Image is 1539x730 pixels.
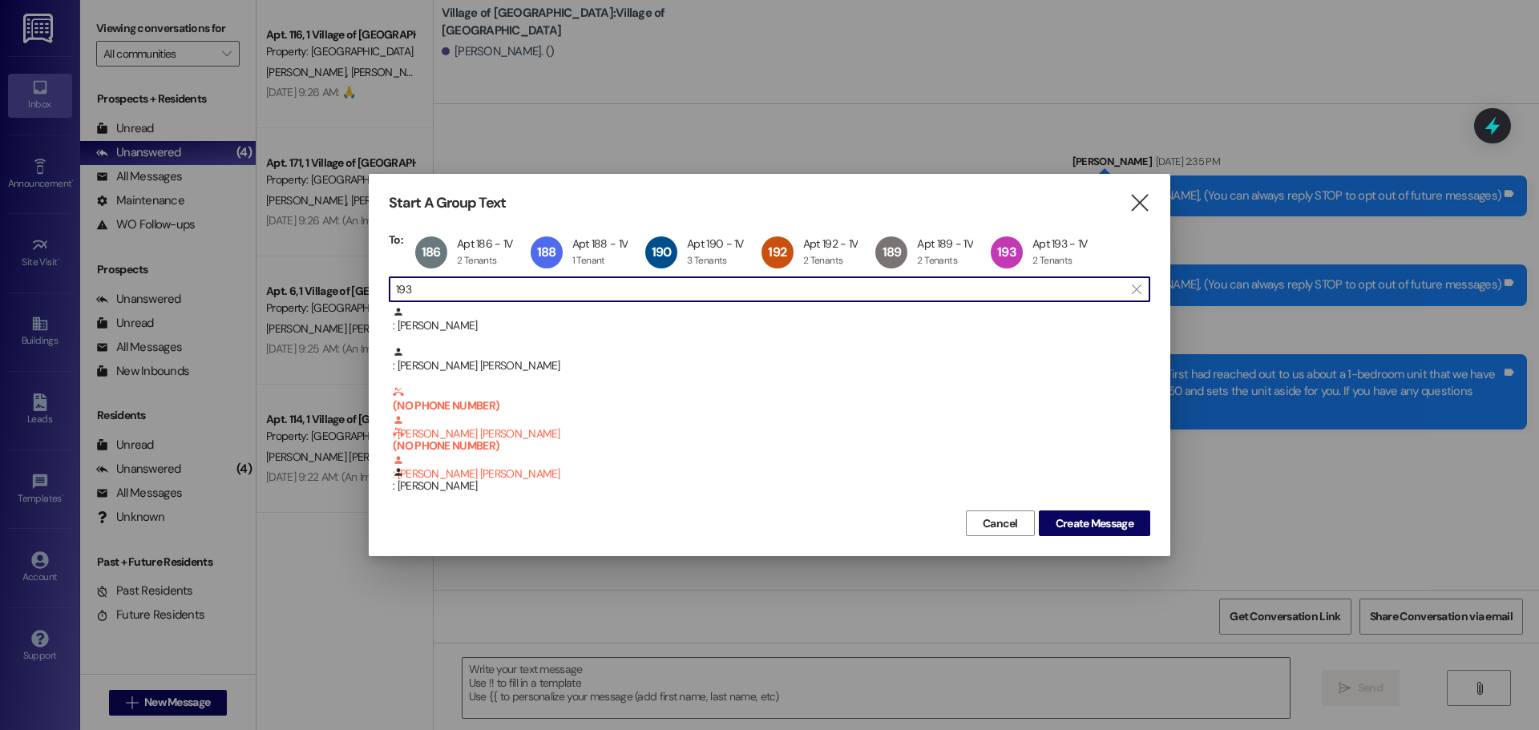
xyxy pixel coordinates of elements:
[393,386,1150,413] b: (NO PHONE NUMBER)
[389,466,1150,506] div: : [PERSON_NAME]
[389,426,1150,466] div: (NO PHONE NUMBER) : [PERSON_NAME] [PERSON_NAME]
[393,426,1150,483] div: : [PERSON_NAME] [PERSON_NAME]
[1032,254,1072,267] div: 2 Tenants
[389,306,1150,346] div: : [PERSON_NAME]
[393,306,1150,334] div: : [PERSON_NAME]
[572,254,605,267] div: 1 Tenant
[389,346,1150,386] div: : [PERSON_NAME] [PERSON_NAME]
[1032,236,1088,251] div: Apt 193 - 1V
[652,244,672,260] span: 190
[389,232,403,247] h3: To:
[687,254,727,267] div: 3 Tenants
[803,254,843,267] div: 2 Tenants
[687,236,744,251] div: Apt 190 - 1V
[537,244,556,260] span: 188
[1132,283,1141,296] i: 
[917,236,973,251] div: Apt 189 - 1V
[1124,277,1149,301] button: Clear text
[457,254,497,267] div: 2 Tenants
[917,254,957,267] div: 2 Tenants
[803,236,858,251] div: Apt 192 - 1V
[1056,515,1133,532] span: Create Message
[393,426,1150,453] b: (NO PHONE NUMBER)
[1129,195,1150,212] i: 
[768,244,786,260] span: 192
[966,510,1035,536] button: Cancel
[393,346,1150,374] div: : [PERSON_NAME] [PERSON_NAME]
[389,386,1150,426] div: (NO PHONE NUMBER) : [PERSON_NAME] [PERSON_NAME]
[393,386,1150,443] div: : [PERSON_NAME] [PERSON_NAME]
[393,466,1150,494] div: : [PERSON_NAME]
[1039,510,1150,536] button: Create Message
[572,236,628,251] div: Apt 188 - 1V
[422,244,441,260] span: 186
[457,236,513,251] div: Apt 186 - 1V
[389,194,506,212] h3: Start A Group Text
[396,278,1124,300] input: Search for any contact or apartment
[997,244,1016,260] span: 193
[883,244,902,260] span: 189
[983,515,1018,532] span: Cancel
